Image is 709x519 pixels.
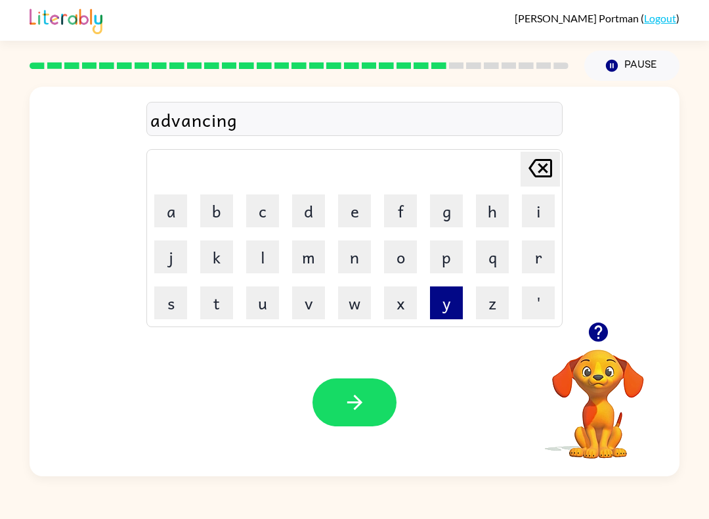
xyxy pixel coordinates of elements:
button: Pause [584,51,679,81]
button: n [338,240,371,273]
button: x [384,286,417,319]
button: p [430,240,463,273]
img: Literably [30,5,102,34]
button: b [200,194,233,227]
button: c [246,194,279,227]
button: v [292,286,325,319]
button: l [246,240,279,273]
button: o [384,240,417,273]
video: Your browser must support playing .mp4 files to use Literably. Please try using another browser. [532,329,664,461]
button: i [522,194,555,227]
button: q [476,240,509,273]
button: z [476,286,509,319]
div: advancing [150,106,559,133]
button: m [292,240,325,273]
button: u [246,286,279,319]
button: r [522,240,555,273]
button: f [384,194,417,227]
span: [PERSON_NAME] Portman [515,12,641,24]
button: e [338,194,371,227]
button: a [154,194,187,227]
a: Logout [644,12,676,24]
button: ' [522,286,555,319]
button: k [200,240,233,273]
button: t [200,286,233,319]
button: j [154,240,187,273]
button: g [430,194,463,227]
div: ( ) [515,12,679,24]
button: s [154,286,187,319]
button: h [476,194,509,227]
button: d [292,194,325,227]
button: y [430,286,463,319]
button: w [338,286,371,319]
